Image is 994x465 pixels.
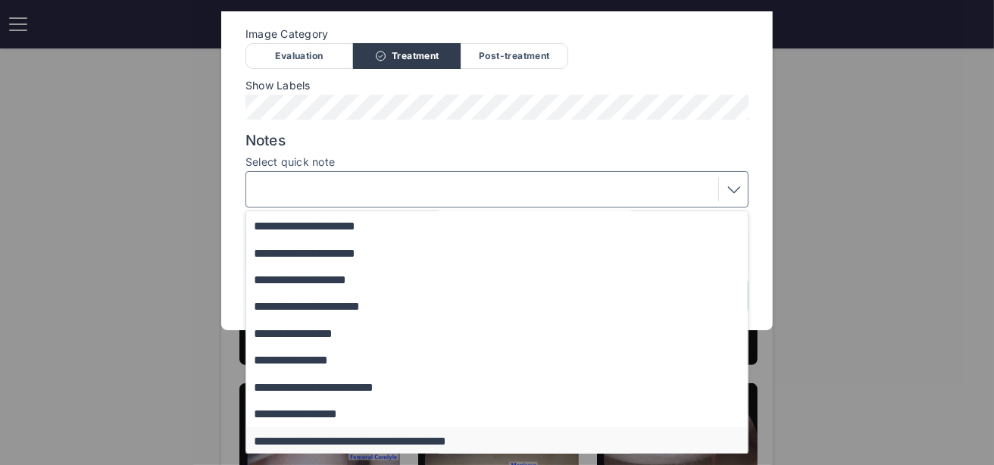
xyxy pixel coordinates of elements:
span: Image Category [245,28,749,40]
div: Treatment [353,43,461,69]
div: Evaluation [245,43,353,69]
div: Post-treatment [461,43,568,69]
label: Select quick note [245,156,749,168]
span: Notes [245,132,749,150]
span: Show Labels [245,80,749,92]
